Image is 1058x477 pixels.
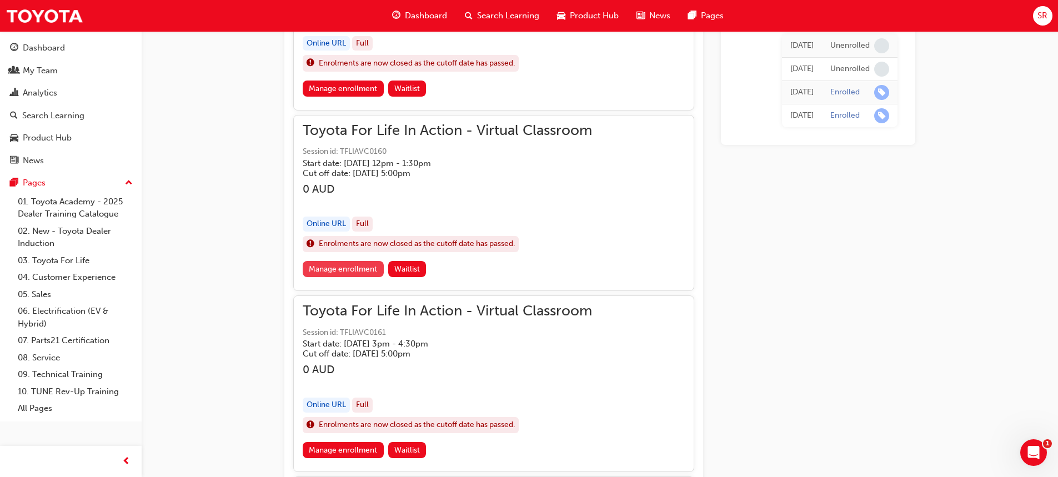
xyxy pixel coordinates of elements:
span: learningRecordVerb_ENROLL-icon [874,85,889,100]
h3: 0 AUD [303,363,592,376]
a: guage-iconDashboard [383,4,456,27]
span: Session id: TFLIAVC0160 [303,145,592,158]
a: 09. Technical Training [13,366,137,383]
button: Pages [4,173,137,193]
a: Manage enrollment [303,261,384,277]
button: SR [1033,6,1052,26]
div: Unenrolled [830,64,870,74]
div: Online URL [303,217,350,232]
img: Trak [6,3,83,28]
span: Waitlist [394,445,420,455]
span: people-icon [10,66,18,76]
button: Toyota For Life In Action - Virtual ClassroomSession id: TFLIAVC0160Start date: [DATE] 12pm - 1:3... [303,124,685,282]
span: search-icon [10,111,18,121]
div: Online URL [303,36,350,51]
a: Manage enrollment [303,442,384,458]
div: Fri Aug 15 2025 11:00:31 GMT+1000 (Australian Eastern Standard Time) [790,86,814,99]
span: guage-icon [392,9,400,23]
a: 08. Service [13,349,137,366]
a: Analytics [4,83,137,103]
div: Dashboard [23,42,65,54]
a: My Team [4,61,137,81]
div: Full [352,398,373,413]
button: DashboardMy TeamAnalyticsSearch LearningProduct HubNews [4,36,137,173]
div: Product Hub [23,132,72,144]
div: Full [352,217,373,232]
div: Search Learning [22,109,84,122]
a: 10. TUNE Rev-Up Training [13,383,137,400]
span: learningRecordVerb_ENROLL-icon [874,108,889,123]
span: chart-icon [10,88,18,98]
a: Dashboard [4,38,137,58]
span: exclaim-icon [307,56,314,71]
span: guage-icon [10,43,18,53]
h5: Start date: [DATE] 3pm - 4:30pm [303,339,574,349]
span: learningRecordVerb_NONE-icon [874,38,889,53]
div: Pages [23,177,46,189]
span: Enrolments are now closed as the cutoff date has passed. [319,419,515,431]
a: Search Learning [4,106,137,126]
span: Session id: TFLIAVC0161 [303,327,592,339]
a: News [4,150,137,171]
button: Waitlist [388,81,427,97]
a: 05. Sales [13,286,137,303]
span: pages-icon [688,9,696,23]
span: car-icon [10,133,18,143]
span: news-icon [10,156,18,166]
a: news-iconNews [628,4,679,27]
div: My Team [23,64,58,77]
a: 04. Customer Experience [13,269,137,286]
a: 02. New - Toyota Dealer Induction [13,223,137,252]
span: exclaim-icon [307,418,314,433]
div: Analytics [23,87,57,99]
a: Product Hub [4,128,137,148]
h5: Cut off date: [DATE] 5:00pm [303,349,574,359]
a: search-iconSearch Learning [456,4,548,27]
span: pages-icon [10,178,18,188]
iframe: Intercom live chat [1020,439,1047,466]
span: exclaim-icon [307,237,314,252]
span: Waitlist [394,264,420,274]
div: News [23,154,44,167]
a: pages-iconPages [679,4,733,27]
a: Manage enrollment [303,81,384,97]
h5: Cut off date: [DATE] 5:00pm [303,168,574,178]
span: search-icon [465,9,473,23]
span: Search Learning [477,9,539,22]
span: Product Hub [570,9,619,22]
span: news-icon [636,9,645,23]
div: Online URL [303,398,350,413]
span: Dashboard [405,9,447,22]
a: 01. Toyota Academy - 2025 Dealer Training Catalogue [13,193,137,223]
span: Enrolments are now closed as the cutoff date has passed. [319,238,515,250]
button: Waitlist [388,442,427,458]
a: 06. Electrification (EV & Hybrid) [13,303,137,332]
span: car-icon [557,9,565,23]
span: Toyota For Life In Action - Virtual Classroom [303,124,592,137]
h5: Start date: [DATE] 12pm - 1:30pm [303,158,574,168]
span: Waitlist [394,84,420,93]
div: Enrolled [830,111,860,121]
div: Fri Aug 15 2025 11:05:25 GMT+1000 (Australian Eastern Standard Time) [790,39,814,52]
div: Full [352,36,373,51]
button: Toyota For Life In Action - Virtual ClassroomSession id: TFLIAVC0161Start date: [DATE] 3pm - 4:30... [303,305,685,463]
a: car-iconProduct Hub [548,4,628,27]
div: Fri Aug 15 2025 11:02:45 GMT+1000 (Australian Eastern Standard Time) [790,63,814,76]
span: up-icon [125,176,133,190]
span: Pages [701,9,724,22]
span: SR [1037,9,1047,22]
div: Enrolled [830,87,860,98]
button: Waitlist [388,261,427,277]
span: News [649,9,670,22]
a: 07. Parts21 Certification [13,332,137,349]
span: prev-icon [122,455,131,469]
span: Enrolments are now closed as the cutoff date has passed. [319,57,515,70]
div: Fri Aug 15 2025 10:58:28 GMT+1000 (Australian Eastern Standard Time) [790,109,814,122]
span: learningRecordVerb_NONE-icon [874,62,889,77]
a: All Pages [13,400,137,417]
h3: 0 AUD [303,183,592,195]
span: Toyota For Life In Action - Virtual Classroom [303,305,592,318]
span: 1 [1043,439,1052,448]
